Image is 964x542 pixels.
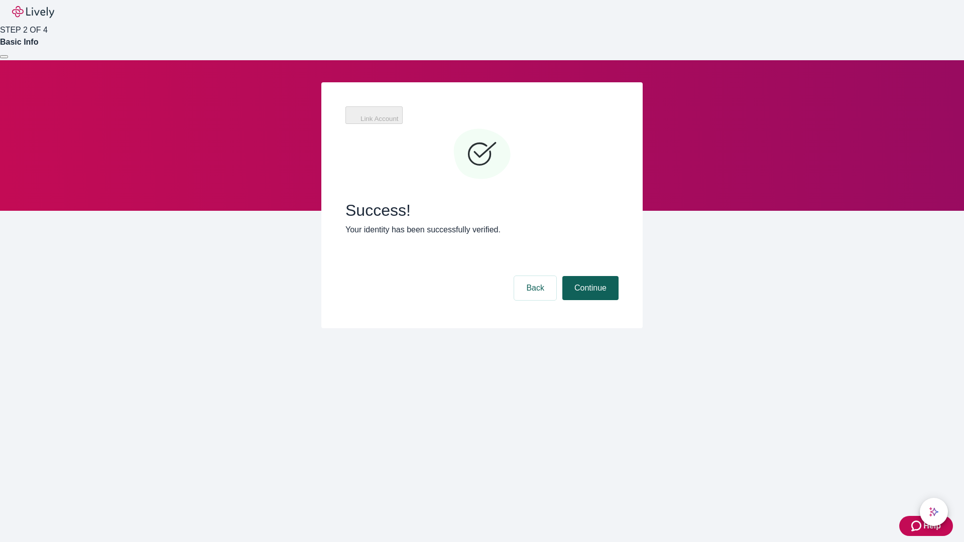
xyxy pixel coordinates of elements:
[345,224,619,236] p: Your identity has been successfully verified.
[920,498,948,526] button: chat
[923,520,941,532] span: Help
[345,106,403,124] button: Link Account
[452,124,512,185] svg: Checkmark icon
[345,201,619,220] span: Success!
[929,507,939,517] svg: Lively AI Assistant
[12,6,54,18] img: Lively
[514,276,556,300] button: Back
[911,520,923,532] svg: Zendesk support icon
[899,516,953,536] button: Zendesk support iconHelp
[562,276,619,300] button: Continue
